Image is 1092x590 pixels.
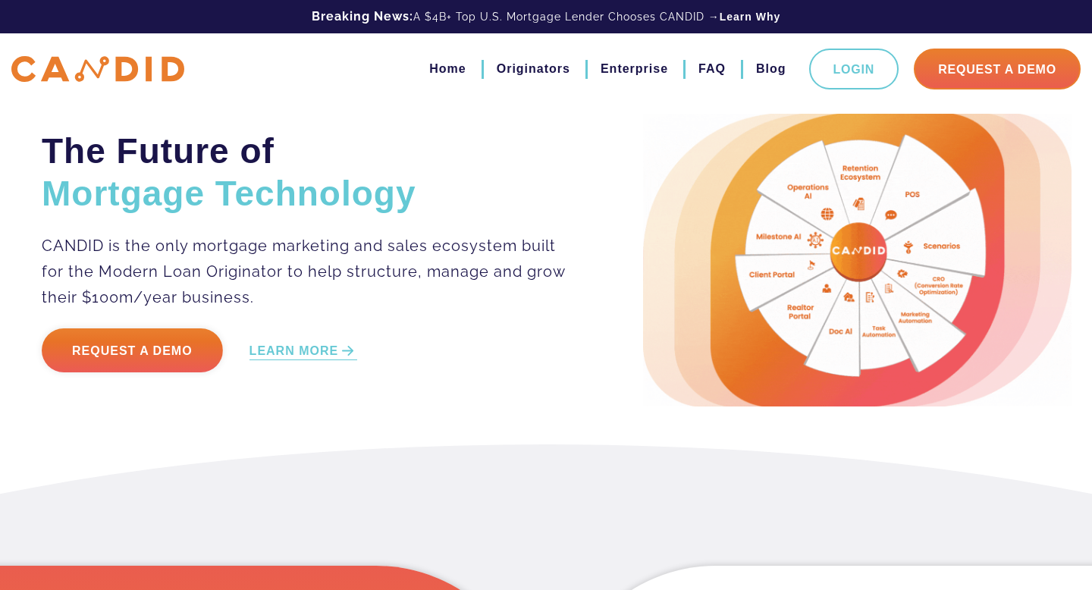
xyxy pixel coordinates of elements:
a: Home [429,56,466,82]
p: CANDID is the only mortgage marketing and sales ecosystem built for the Modern Loan Originator to... [42,233,567,310]
a: Request A Demo [914,49,1081,89]
a: Blog [756,56,786,82]
img: Candid Hero Image [643,114,1072,406]
span: Mortgage Technology [42,174,416,213]
a: Originators [497,56,570,82]
a: Enterprise [601,56,668,82]
a: Request a Demo [42,328,223,372]
a: Learn Why [720,9,781,24]
img: CANDID APP [11,56,184,83]
h2: The Future of [42,130,567,215]
a: Login [809,49,899,89]
a: LEARN MORE [249,343,358,360]
a: FAQ [698,56,726,82]
b: Breaking News: [312,9,413,24]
